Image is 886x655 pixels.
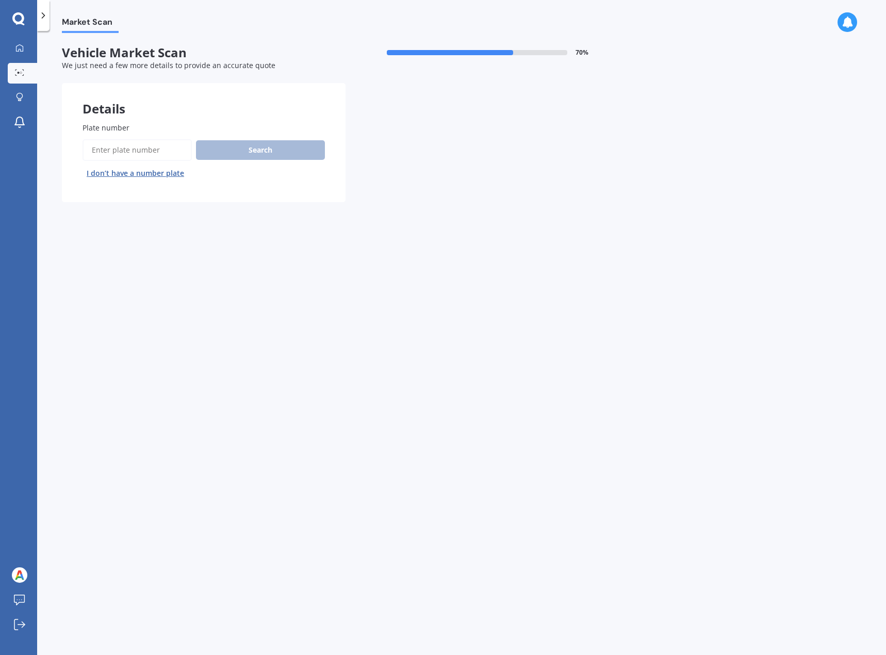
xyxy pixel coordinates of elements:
[62,45,346,60] span: Vehicle Market Scan
[62,60,275,70] span: We just need a few more details to provide an accurate quote
[12,567,27,583] img: ACg8ocJQ6aR1PYu7PSuc3cMm15e8d3QdSbXQipiMPGz_8X2eVwJ_18CL=s96-c
[62,83,346,114] div: Details
[576,49,588,56] span: 70 %
[83,165,188,182] button: I don’t have a number plate
[83,123,129,133] span: Plate number
[62,17,119,31] span: Market Scan
[83,139,192,161] input: Enter plate number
